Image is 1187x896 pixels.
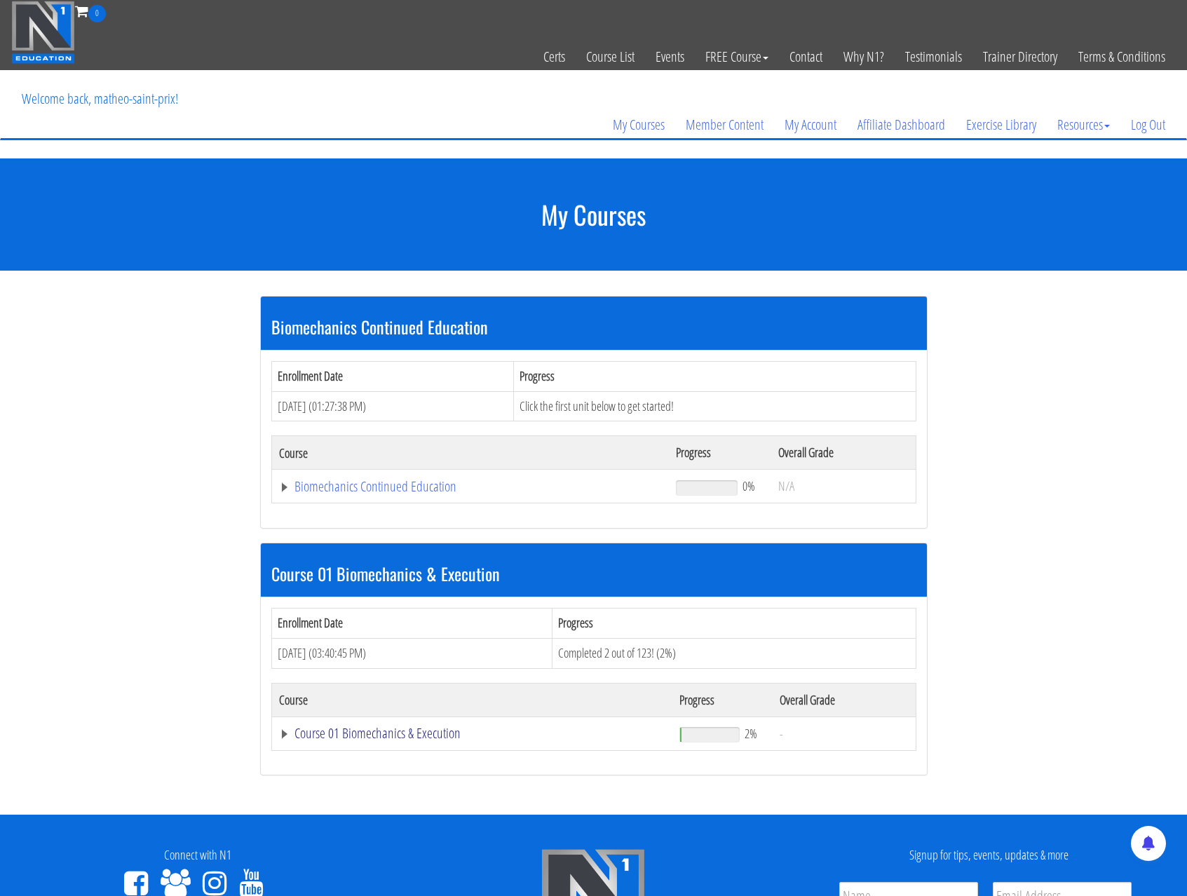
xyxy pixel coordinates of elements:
[774,91,847,158] a: My Account
[279,726,666,740] a: Course 01 Biomechanics & Execution
[271,564,916,583] h3: Course 01 Biomechanics & Execution
[771,436,916,470] th: Overall Grade
[514,391,916,421] td: Click the first unit below to get started!
[771,470,916,503] td: N/A
[779,22,833,91] a: Contact
[645,22,695,91] a: Events
[271,436,669,470] th: Course
[1120,91,1176,158] a: Log Out
[271,318,916,336] h3: Biomechanics Continued Education
[552,638,916,668] td: Completed 2 out of 123! (2%)
[956,91,1047,158] a: Exercise Library
[75,1,106,20] a: 0
[576,22,645,91] a: Course List
[1068,22,1176,91] a: Terms & Conditions
[972,22,1068,91] a: Trainer Directory
[271,391,514,421] td: [DATE] (01:27:38 PM)
[88,5,106,22] span: 0
[552,609,916,639] th: Progress
[602,91,675,158] a: My Courses
[773,683,916,717] th: Overall Grade
[745,726,757,741] span: 2%
[533,22,576,91] a: Certs
[669,436,771,470] th: Progress
[271,638,552,668] td: [DATE] (03:40:45 PM)
[833,22,895,91] a: Why N1?
[271,683,672,717] th: Course
[895,22,972,91] a: Testimonials
[802,848,1176,862] h4: Signup for tips, events, updates & more
[742,478,755,494] span: 0%
[514,361,916,391] th: Progress
[672,683,773,717] th: Progress
[11,1,75,64] img: n1-education
[675,91,774,158] a: Member Content
[695,22,779,91] a: FREE Course
[271,361,514,391] th: Enrollment Date
[11,71,189,127] p: Welcome back, matheo-saint-prix!
[279,480,663,494] a: Biomechanics Continued Education
[1047,91,1120,158] a: Resources
[11,848,385,862] h4: Connect with N1
[773,717,916,750] td: -
[271,609,552,639] th: Enrollment Date
[847,91,956,158] a: Affiliate Dashboard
